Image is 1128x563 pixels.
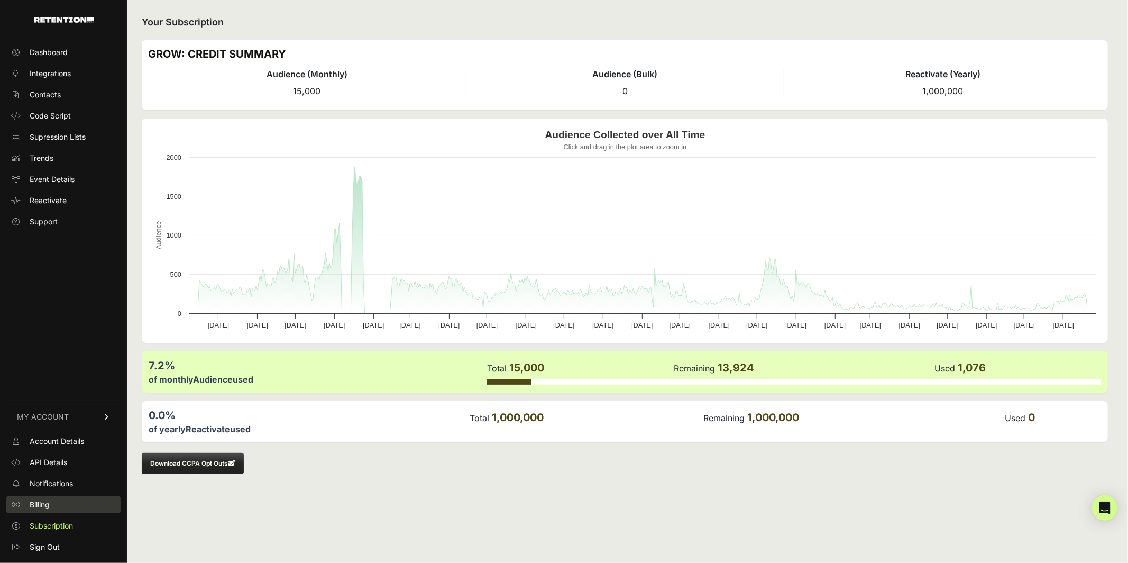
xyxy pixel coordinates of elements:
[937,321,958,329] text: [DATE]
[487,363,507,374] label: Total
[149,423,469,435] div: of yearly used
[899,321,920,329] text: [DATE]
[631,321,653,329] text: [DATE]
[6,496,121,513] a: Billing
[149,373,486,386] div: of monthly used
[247,321,268,329] text: [DATE]
[509,361,544,374] span: 15,000
[155,221,163,249] text: Audience
[670,321,691,329] text: [DATE]
[30,153,53,164] span: Trends
[30,195,67,206] span: Reactivate
[958,361,986,374] span: 1,076
[294,86,321,96] span: 15,000
[148,68,466,80] h4: Audience (Monthly)
[6,539,121,556] a: Sign Out
[6,44,121,61] a: Dashboard
[30,216,58,227] span: Support
[703,413,745,423] label: Remaining
[178,310,181,317] text: 0
[30,68,71,79] span: Integrations
[709,321,730,329] text: [DATE]
[6,192,121,209] a: Reactivate
[476,321,498,329] text: [DATE]
[1028,411,1035,424] span: 0
[6,401,121,433] a: MY ACCOUNT
[6,475,121,492] a: Notifications
[30,500,50,510] span: Billing
[438,321,460,329] text: [DATE]
[622,86,628,96] span: 0
[516,321,537,329] text: [DATE]
[718,361,754,374] span: 13,924
[17,412,69,422] span: MY ACCOUNT
[6,213,121,230] a: Support
[30,111,71,121] span: Code Script
[167,153,181,161] text: 2000
[186,424,230,434] label: Reactivate
[923,86,964,96] span: 1,000,000
[545,129,705,140] text: Audience Collected over All Time
[167,193,181,201] text: 1500
[553,321,574,329] text: [DATE]
[934,363,955,374] label: Used
[149,408,469,423] div: 0.0%
[142,15,1108,30] h2: Your Subscription
[746,321,767,329] text: [DATE]
[860,321,881,329] text: [DATE]
[492,411,544,424] span: 1,000,000
[564,143,687,151] text: Click and drag in the plot area to zoom in
[6,86,121,103] a: Contacts
[1014,321,1035,329] text: [DATE]
[30,542,60,552] span: Sign Out
[148,47,1102,61] h3: GROW: CREDIT SUMMARY
[148,125,1102,337] svg: Audience Collected over All Time
[6,107,121,124] a: Code Script
[30,174,75,185] span: Event Details
[30,132,86,142] span: Supression Lists
[6,517,121,534] a: Subscription
[142,453,244,474] button: Download CCPA Opt Outs
[30,521,73,531] span: Subscription
[824,321,846,329] text: [DATE]
[30,478,73,489] span: Notifications
[747,411,799,424] span: 1,000,000
[167,231,181,239] text: 1000
[363,321,384,329] text: [DATE]
[149,358,486,373] div: 7.2%
[784,68,1102,80] h4: Reactivate (Yearly)
[1053,321,1074,329] text: [DATE]
[6,171,121,188] a: Event Details
[170,270,181,278] text: 500
[1005,413,1025,423] label: Used
[785,321,806,329] text: [DATE]
[592,321,613,329] text: [DATE]
[6,454,121,471] a: API Details
[6,65,121,82] a: Integrations
[30,436,84,447] span: Account Details
[1092,495,1117,521] div: Open Intercom Messenger
[6,129,121,146] a: Supression Lists
[976,321,997,329] text: [DATE]
[34,17,94,23] img: Retention.com
[6,150,121,167] a: Trends
[324,321,345,329] text: [DATE]
[30,89,61,100] span: Contacts
[674,363,715,374] label: Remaining
[208,321,229,329] text: [DATE]
[285,321,306,329] text: [DATE]
[30,457,67,468] span: API Details
[470,413,489,423] label: Total
[30,47,68,58] span: Dashboard
[466,68,784,80] h4: Audience (Bulk)
[399,321,420,329] text: [DATE]
[6,433,121,450] a: Account Details
[193,374,233,385] label: Audience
